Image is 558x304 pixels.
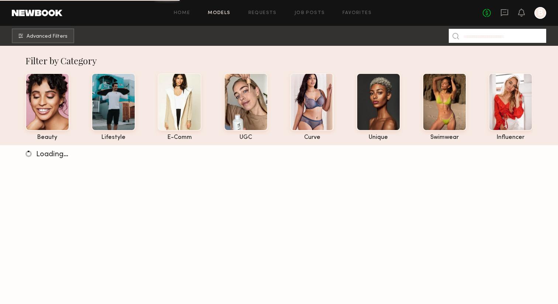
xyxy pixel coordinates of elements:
div: curve [290,134,334,141]
div: Filter by Category [25,55,533,66]
div: beauty [25,134,69,141]
div: lifestyle [92,134,135,141]
a: Job Posts [294,11,325,16]
a: Home [174,11,190,16]
span: Loading… [36,151,68,158]
span: Advanced Filters [27,34,68,39]
a: B [534,7,546,19]
a: Favorites [342,11,372,16]
div: unique [356,134,400,141]
button: Advanced Filters [12,28,74,43]
div: e-comm [158,134,201,141]
a: Models [208,11,230,16]
div: influencer [489,134,533,141]
div: swimwear [423,134,466,141]
div: UGC [224,134,268,141]
a: Requests [248,11,277,16]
